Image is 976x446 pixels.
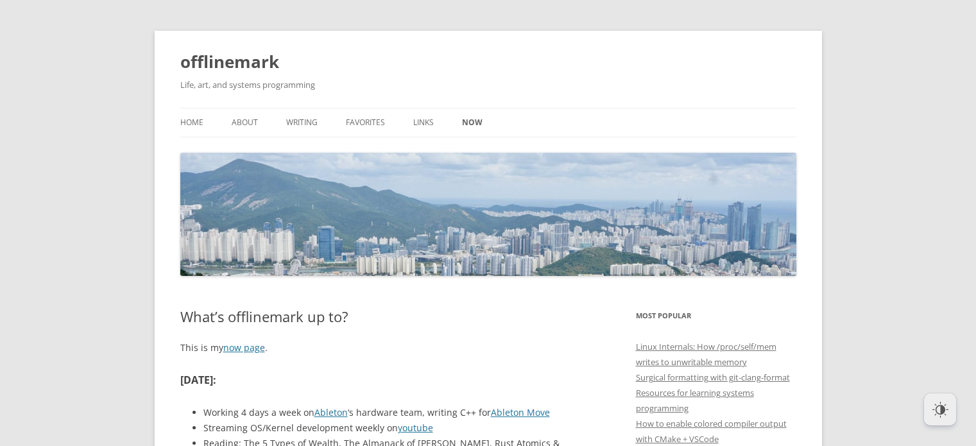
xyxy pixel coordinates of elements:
li: Streaming OS/Kernel development weekly on [203,420,581,436]
a: Surgical formatting with git-clang-format [636,372,790,383]
a: now page [223,341,265,354]
a: Home [180,108,203,137]
strong: [DATE] [180,373,213,387]
a: Ableton Move [491,406,550,418]
h3: Most Popular [636,308,796,323]
a: offlinemark [180,46,279,77]
h1: What’s offlinemark up to? [180,308,581,325]
li: Working 4 days a week on ‘s hardware team, writing C++ for [203,405,581,420]
p: This is my . [180,340,581,356]
h2: Life, art, and systems programming [180,77,796,92]
a: Now [462,108,483,137]
h3: : [180,371,581,390]
a: Resources for learning systems programming [636,387,754,414]
a: Ableton [314,406,348,418]
a: Linux Internals: How /proc/self/mem writes to unwritable memory [636,341,776,368]
a: How to enable colored compiler output with CMake + VSCode [636,418,787,445]
a: About [232,108,258,137]
a: Links [413,108,434,137]
a: Writing [286,108,318,137]
img: offlinemark [180,153,796,275]
a: youtube [398,422,433,434]
a: Favorites [346,108,385,137]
